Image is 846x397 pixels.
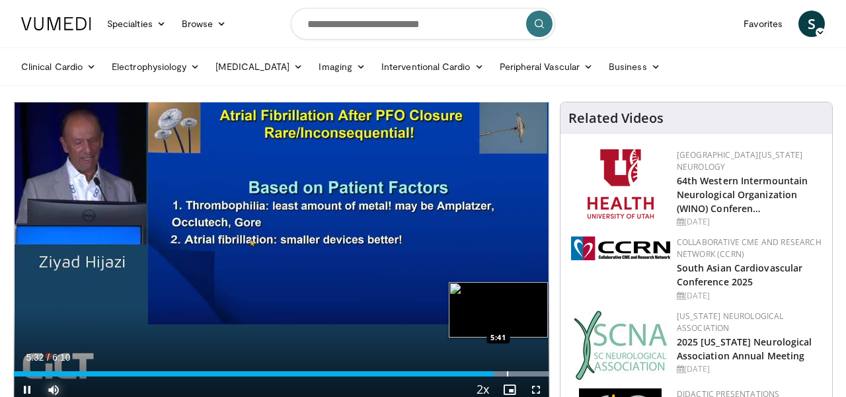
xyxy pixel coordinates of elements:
[798,11,825,37] a: S
[99,11,174,37] a: Specialties
[677,174,808,215] a: 64th Western Intermountain Neurological Organization (WINO) Conferen…
[21,17,91,30] img: VuMedi Logo
[13,54,104,80] a: Clinical Cardio
[677,216,822,228] div: [DATE]
[571,236,670,260] img: a04ee3ba-8487-4636-b0fb-5e8d268f3737.png.150x105_q85_autocrop_double_scale_upscale_version-0.2.png
[104,54,208,80] a: Electrophysiology
[736,11,790,37] a: Favorites
[449,282,548,338] img: image.jpeg
[677,290,822,302] div: [DATE]
[677,363,822,375] div: [DATE]
[52,352,70,363] span: 6:10
[26,352,44,363] span: 5:32
[174,11,235,37] a: Browse
[601,54,668,80] a: Business
[568,110,664,126] h4: Related Videos
[311,54,373,80] a: Imaging
[677,149,803,172] a: [GEOGRAPHIC_DATA][US_STATE] Neurology
[373,54,492,80] a: Interventional Cardio
[492,54,601,80] a: Peripheral Vascular
[677,336,812,362] a: 2025 [US_STATE] Neurological Association Annual Meeting
[677,236,822,260] a: Collaborative CME and Research Network (CCRN)
[588,149,654,219] img: f6362829-b0a3-407d-a044-59546adfd345.png.150x105_q85_autocrop_double_scale_upscale_version-0.2.png
[208,54,311,80] a: [MEDICAL_DATA]
[677,310,784,334] a: [US_STATE] Neurological Association
[47,352,50,363] span: /
[291,8,555,40] input: Search topics, interventions
[574,310,668,380] img: b123db18-9392-45ae-ad1d-42c3758a27aa.jpg.150x105_q85_autocrop_double_scale_upscale_version-0.2.jpg
[677,262,803,288] a: South Asian Cardiovascular Conference 2025
[14,371,549,377] div: Progress Bar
